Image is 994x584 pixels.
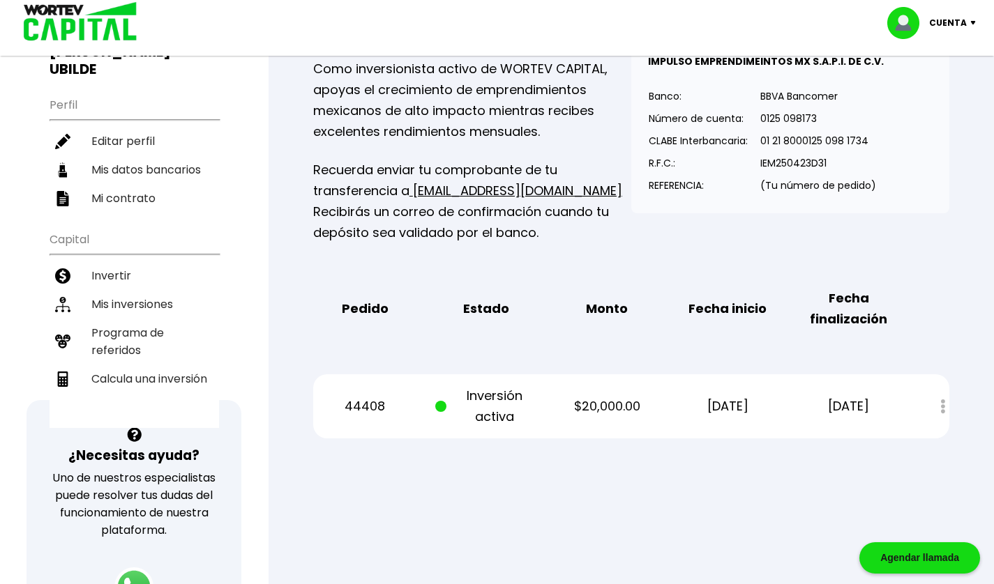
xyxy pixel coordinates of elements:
[50,224,219,428] ul: Capital
[50,26,219,78] h3: Buen día,
[648,54,884,68] b: IMPULSO EMPRENDIMEINTOS MX S.A.P.I. DE C.V.
[50,364,219,393] a: Calcula una inversión
[649,108,748,129] p: Número de cuenta:
[760,153,876,174] p: IEM250423D31
[760,86,876,107] p: BBVA Bancomer
[798,288,900,330] b: Fecha finalización
[314,396,416,417] p: 44408
[45,469,223,539] p: Uno de nuestros especialistas puede resolver tus dudas del funcionamiento de nuestra plataforma.
[409,182,622,199] a: [EMAIL_ADDRESS][DOMAIN_NAME]
[463,298,509,319] b: Estado
[649,153,748,174] p: R.F.C.:
[435,385,537,427] p: Inversión activa
[649,175,748,196] p: REFERENCIA:
[50,261,219,290] a: Invertir
[50,127,219,155] a: Editar perfil
[50,318,219,364] a: Programa de referidos
[55,162,70,178] img: datos-icon.10cf9172.svg
[967,21,986,25] img: icon-down
[68,445,199,466] h3: ¿Necesitas ayuda?
[929,13,967,33] p: Cuenta
[55,191,70,206] img: contrato-icon.f2db500c.svg
[556,396,658,417] p: $20,000.00
[50,89,219,213] ul: Perfil
[55,134,70,149] img: editar-icon.952d3147.svg
[760,108,876,129] p: 0125 098173
[313,160,631,243] p: Recuerda enviar tu comprobante de tu transferencia a Recibirás un correo de confirmación cuando t...
[760,130,876,151] p: 01 21 8000125 098 1734
[649,86,748,107] p: Banco:
[342,298,389,319] b: Pedido
[55,297,70,312] img: inversiones-icon.6695dc30.svg
[50,290,219,318] a: Mis inversiones
[760,175,876,196] p: (Tu número de pedido)
[586,298,628,319] b: Monto
[55,334,70,349] img: recomiendanos-icon.9b8e9327.svg
[50,184,219,213] a: Mi contrato
[50,155,219,184] a: Mis datos bancarios
[887,7,929,39] img: profile-image
[55,371,70,387] img: calculadora-icon.17d418c4.svg
[677,396,778,417] p: [DATE]
[50,42,171,79] b: [PERSON_NAME] UBILDE
[859,542,980,574] div: Agendar llamada
[55,268,70,284] img: invertir-icon.b3b967d7.svg
[649,130,748,151] p: CLABE Interbancaria:
[313,59,631,142] p: Como inversionista activo de WORTEV CAPITAL, apoyas el crecimiento de emprendimientos mexicanos d...
[688,298,767,319] b: Fecha inicio
[798,396,900,417] p: [DATE]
